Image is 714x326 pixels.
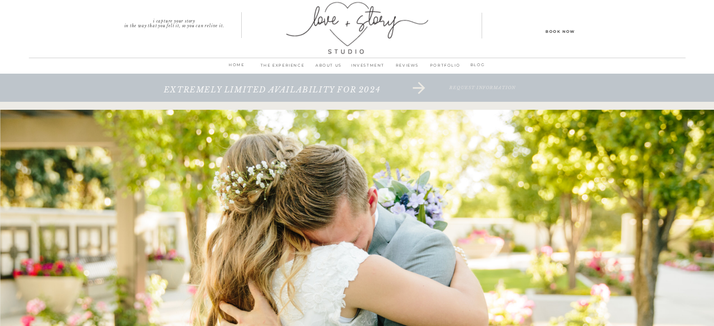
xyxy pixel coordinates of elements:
[224,61,249,74] a: home
[427,61,463,75] a: PORTFOLIO
[388,61,427,75] a: REVIEWS
[400,85,566,104] a: request information
[107,19,242,25] a: I capture your storyin the way that you felt it, so you can relive it.
[309,61,348,75] a: ABOUT us
[107,19,242,25] p: I capture your story in the way that you felt it, so you can relive it.
[465,61,490,70] a: BLOG
[256,61,309,75] a: THE EXPERIENCE
[518,28,603,34] a: Book Now
[348,61,388,75] a: INVESTMENT
[132,85,412,104] a: extremely limited availability for 2024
